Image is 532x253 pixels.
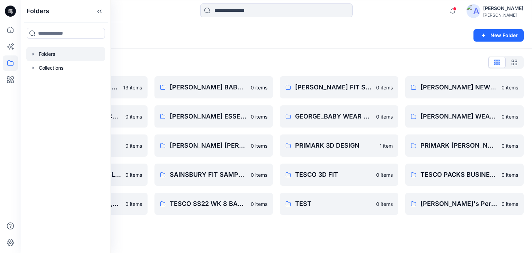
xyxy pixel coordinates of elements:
[123,84,142,91] p: 13 items
[170,199,247,209] p: TESCO SS22 WK 8 BABY EVENT
[280,164,398,186] a: TESCO 3D FIT0 items
[405,105,524,128] a: [PERSON_NAME] WEAR GIRLS & UNISEX0 items
[473,29,524,42] button: New Folder
[154,164,273,186] a: SAINSBURY FIT SAMPLES0 items
[420,170,497,180] p: TESCO PACKS BUSINESS
[280,105,398,128] a: GEORGE_BABY WEAR BOYS0 items
[295,199,372,209] p: TEST
[376,200,393,208] p: 0 items
[502,171,518,178] p: 0 items
[295,170,372,180] p: TESCO 3D FIT
[405,164,524,186] a: TESCO PACKS BUSINESS0 items
[125,200,142,208] p: 0 items
[483,12,523,18] div: [PERSON_NAME]
[467,4,480,18] img: avatar
[170,170,247,180] p: SAINSBURY FIT SAMPLES
[251,171,267,178] p: 0 items
[280,193,398,215] a: TEST0 items
[154,105,273,128] a: [PERSON_NAME] ESSENTIAL0 items
[154,193,273,215] a: TESCO SS22 WK 8 BABY EVENT0 items
[420,199,497,209] p: [PERSON_NAME]'s Personal Zone
[251,200,267,208] p: 0 items
[483,4,523,12] div: [PERSON_NAME]
[170,141,247,150] p: [PERSON_NAME] [PERSON_NAME] NEW PRODUCTS
[502,113,518,120] p: 0 items
[280,134,398,157] a: PRIMARK 3D DESIGN1 item
[376,171,393,178] p: 0 items
[295,112,372,121] p: GEORGE_BABY WEAR BOYS
[295,82,372,92] p: [PERSON_NAME] FIT SAMPLES
[376,84,393,91] p: 0 items
[170,82,247,92] p: [PERSON_NAME] BABY WEAR GIRLS & UNISEX CONSTRCTION CHANGE
[154,76,273,98] a: [PERSON_NAME] BABY WEAR GIRLS & UNISEX CONSTRCTION CHANGE0 items
[376,113,393,120] p: 0 items
[405,134,524,157] a: PRIMARK [PERSON_NAME]0 items
[405,76,524,98] a: [PERSON_NAME] NEW PRODUCTS0 items
[502,84,518,91] p: 0 items
[251,113,267,120] p: 0 items
[502,200,518,208] p: 0 items
[295,141,375,150] p: PRIMARK 3D DESIGN
[125,142,142,149] p: 0 items
[125,113,142,120] p: 0 items
[420,82,497,92] p: [PERSON_NAME] NEW PRODUCTS
[251,84,267,91] p: 0 items
[420,112,497,121] p: [PERSON_NAME] WEAR GIRLS & UNISEX
[405,193,524,215] a: [PERSON_NAME]'s Personal Zone0 items
[502,142,518,149] p: 0 items
[170,112,247,121] p: [PERSON_NAME] ESSENTIAL
[154,134,273,157] a: [PERSON_NAME] [PERSON_NAME] NEW PRODUCTS0 items
[125,171,142,178] p: 0 items
[251,142,267,149] p: 0 items
[380,142,393,149] p: 1 item
[280,76,398,98] a: [PERSON_NAME] FIT SAMPLES0 items
[420,141,497,150] p: PRIMARK [PERSON_NAME]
